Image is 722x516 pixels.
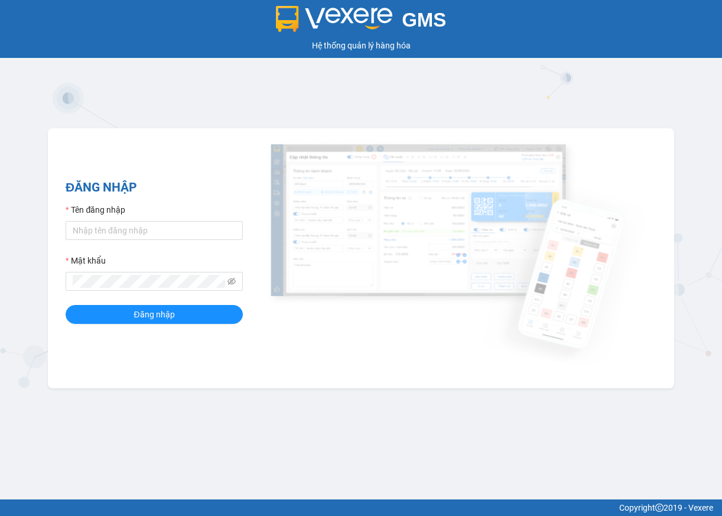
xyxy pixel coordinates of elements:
[66,305,243,324] button: Đăng nhập
[134,308,174,321] span: Đăng nhập
[276,18,447,27] a: GMS
[227,277,236,285] span: eye-invisible
[3,39,719,52] div: Hệ thống quản lý hàng hóa
[66,178,243,197] h2: ĐĂNG NHẬP
[66,221,243,240] input: Tên đăng nhập
[73,275,225,288] input: Mật khẩu
[9,501,713,514] div: Copyright 2019 - Vexere
[655,504,664,512] span: copyright
[66,254,106,267] label: Mật khẩu
[276,6,393,32] img: logo 2
[402,9,446,31] span: GMS
[66,203,125,216] label: Tên đăng nhập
